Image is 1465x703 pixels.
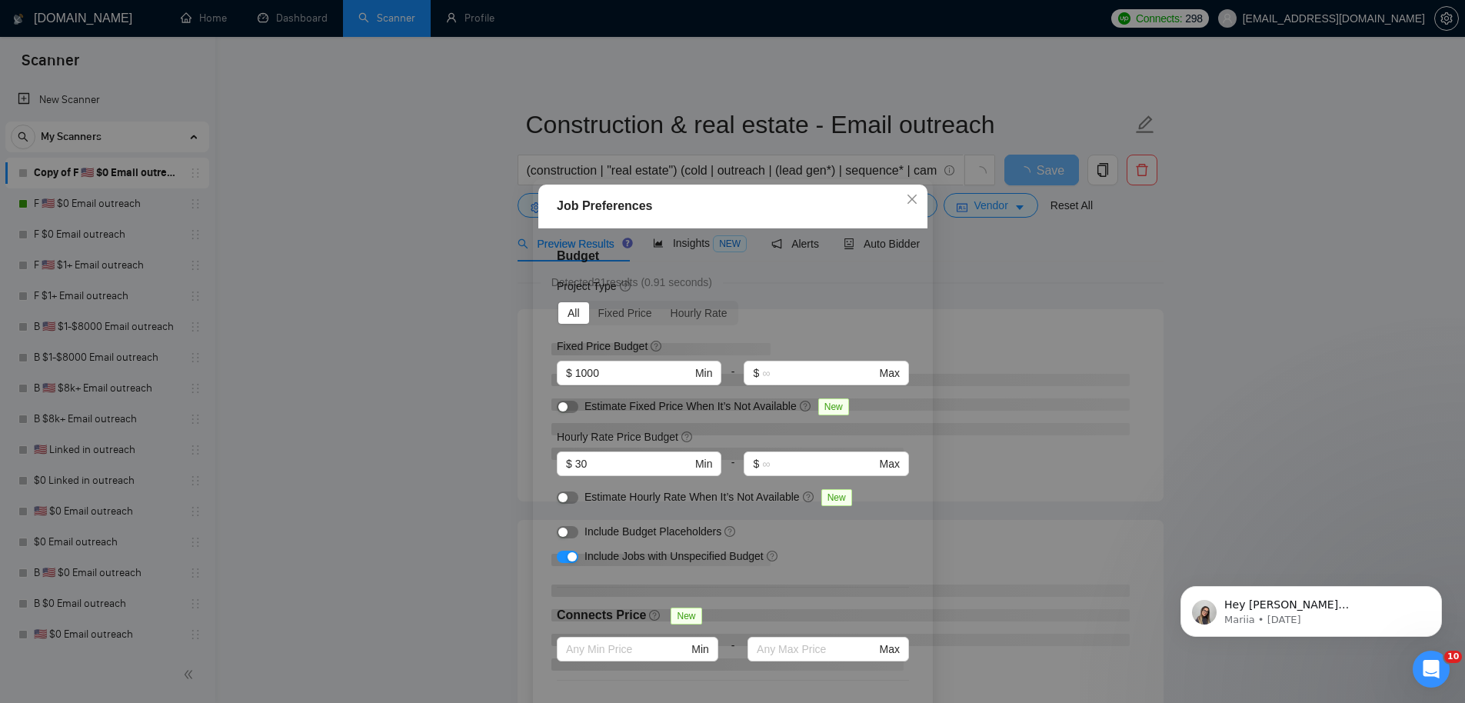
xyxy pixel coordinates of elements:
[817,398,848,415] span: New
[879,365,899,381] span: Max
[671,608,701,625] span: New
[802,490,814,502] span: question-circle
[762,455,876,472] input: ∞
[557,606,646,625] h4: Connects Price
[721,451,744,488] div: -
[566,455,572,472] span: $
[584,525,721,538] span: Include Budget Placeholders
[718,637,747,680] div: -
[584,550,764,562] span: Include Jobs with Unspecified Budget
[906,193,918,205] span: close
[649,608,661,621] span: question-circle
[651,339,663,351] span: question-circle
[619,279,631,292] span: question-circle
[661,302,736,324] div: Hourly Rate
[724,525,737,537] span: question-circle
[762,365,876,381] input: ∞
[566,365,572,381] span: $
[757,641,876,658] input: Any Max Price
[557,197,909,215] div: Job Preferences
[574,455,691,472] input: 0
[821,489,851,506] span: New
[891,179,933,221] button: Close
[574,365,691,381] input: 0
[879,455,899,472] span: Max
[799,399,811,411] span: question-circle
[557,278,617,295] h5: Project Type
[753,455,759,472] span: $
[566,641,688,658] input: Any Min Price
[1157,554,1465,661] iframe: Intercom notifications message
[1413,651,1450,688] iframe: Intercom live chat
[558,302,589,324] div: All
[879,641,899,658] span: Max
[557,338,648,355] h5: Fixed Price Budget
[721,361,744,398] div: -
[753,365,759,381] span: $
[588,302,661,324] div: Fixed Price
[584,491,800,503] span: Estimate Hourly Rate When It’s Not Available
[766,549,778,561] span: question-circle
[1444,651,1462,663] span: 10
[681,430,693,442] span: question-circle
[557,428,678,445] h5: Hourly Rate Price Budget
[694,365,712,381] span: Min
[694,455,712,472] span: Min
[691,641,709,658] span: Min
[557,247,909,265] h4: Budget
[584,400,797,412] span: Estimate Fixed Price When It’s Not Available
